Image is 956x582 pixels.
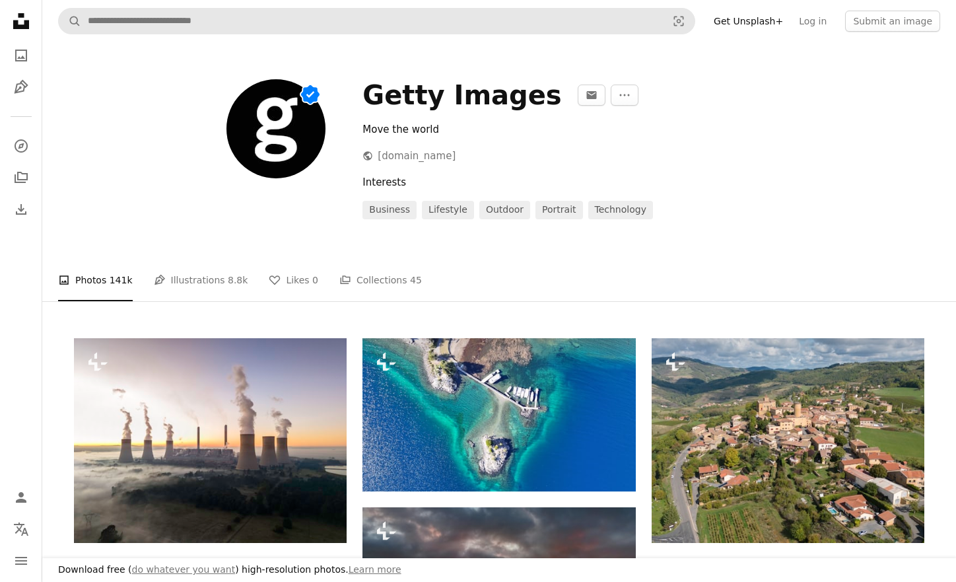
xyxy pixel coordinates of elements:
a: Illustrations 8.8k [154,259,248,301]
div: Move the world [362,122,755,137]
a: outdoor [479,201,530,219]
a: do whatever you want [132,564,236,575]
div: Getty Images [362,79,561,111]
span: 45 [410,273,422,287]
img: Lethabo Power station seen at sunrise with the smog and mist over the countryside and steam risin... [74,338,347,543]
button: Message Getty Images [578,85,605,106]
span: 8.8k [228,273,248,287]
a: Get Unsplash+ [706,11,791,32]
img: Aerial drone view of the French village of Oingt, in the Beaujolais region, famous for its vineya... [652,338,924,543]
a: technology [588,201,653,219]
button: Search Unsplash [59,9,81,34]
button: Language [8,516,34,542]
a: business [362,201,417,219]
div: Interests [362,174,924,190]
a: Aerial drone view of the French village of Oingt, in the Beaujolais region, famous for its vineya... [652,434,924,446]
img: Patagonia River At San Carlos De Bariloche In Rio Negro Argentina. Turquoise Bay Water. Chico Cir... [362,338,635,491]
a: lifestyle [422,201,474,219]
img: Avatar of user Getty Images [226,79,325,178]
a: Patagonia River At San Carlos De Bariloche In Rio Negro Argentina. Turquoise Bay Water. Chico Cir... [362,409,635,421]
a: Collections [8,164,34,191]
a: Log in [791,11,835,32]
a: Photos [8,42,34,69]
a: Illustrations [8,74,34,100]
button: More Actions [611,85,638,106]
a: Home — Unsplash [8,8,34,37]
a: Log in / Sign up [8,484,34,511]
a: Likes 0 [269,259,318,301]
a: Learn more [349,564,401,575]
button: Menu [8,548,34,574]
a: [DOMAIN_NAME] [362,150,456,162]
button: Visual search [663,9,695,34]
a: Collections 45 [339,259,422,301]
a: Explore [8,133,34,159]
a: Lethabo Power station seen at sunrise with the smog and mist over the countryside and steam risin... [74,434,347,446]
a: portrait [535,201,582,219]
form: Find visuals sitewide [58,8,695,34]
button: Submit an image [845,11,940,32]
a: Download History [8,196,34,223]
h3: Download free ( ) high-resolution photos. [58,564,401,577]
span: 0 [312,273,318,287]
